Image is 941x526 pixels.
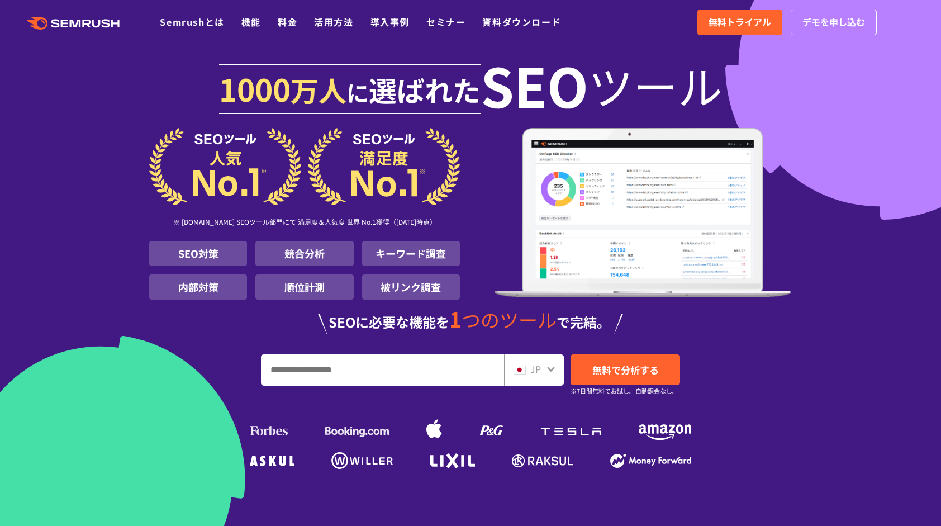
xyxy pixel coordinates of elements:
li: SEO対策 [149,241,247,266]
a: Semrushとは [160,15,224,29]
a: 無料で分析する [571,354,680,385]
li: 順位計測 [255,274,353,300]
a: 無料トライアル [697,10,782,35]
li: キーワード調査 [362,241,460,266]
span: デモを申し込む [802,15,865,30]
span: JP [530,362,541,376]
a: 機能 [241,15,261,29]
span: 無料で分析する [592,363,659,377]
a: セミナー [426,15,465,29]
a: 導入事例 [370,15,410,29]
li: 内部対策 [149,274,247,300]
div: ※ [DOMAIN_NAME] SEOツール部門にて 満足度＆人気度 世界 No.1獲得（[DATE]時点） [149,205,460,241]
div: SEOに必要な機能を [149,309,792,334]
li: 被リンク調査 [362,274,460,300]
a: 活用方法 [314,15,353,29]
a: 資料ダウンロード [482,15,561,29]
span: 万人 [291,69,346,110]
small: ※7日間無料でお試し。自動課金なし。 [571,386,678,396]
span: 1000 [219,66,291,111]
span: で完結。 [557,312,610,331]
span: ツール [588,63,723,107]
span: 1 [449,304,462,334]
span: つのツール [462,306,557,333]
span: 無料トライアル [709,15,771,30]
a: デモを申し込む [791,10,877,35]
span: に [346,76,369,108]
a: 料金 [278,15,297,29]
input: URL、キーワードを入力してください [262,355,503,385]
li: 競合分析 [255,241,353,266]
span: 選ばれた [369,69,481,110]
span: SEO [481,63,588,107]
